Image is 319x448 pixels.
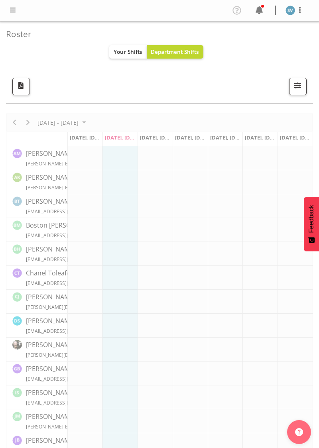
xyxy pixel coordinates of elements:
[6,29,307,39] h4: Roster
[286,6,295,15] img: solomon-vainakolo1122.jpg
[109,45,147,59] button: Your Shifts
[289,78,307,95] button: Filter Shifts
[151,48,199,55] span: Department Shifts
[147,45,204,59] button: Department Shifts
[304,197,319,251] button: Feedback - Show survey
[295,428,303,436] img: help-xxl-2.png
[114,48,142,55] span: Your Shifts
[12,78,30,95] button: Download a PDF of the roster according to the set date range.
[308,205,315,233] span: Feedback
